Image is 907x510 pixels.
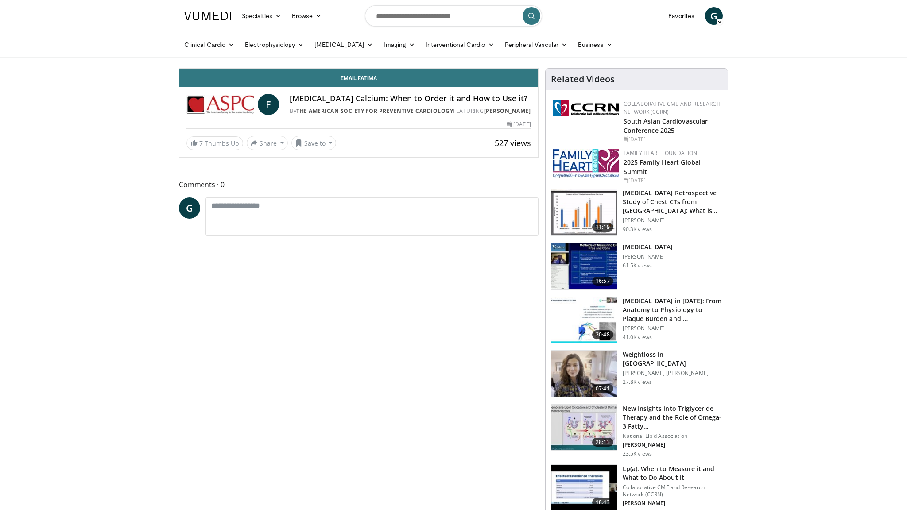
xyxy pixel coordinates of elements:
h3: [MEDICAL_DATA] Retrospective Study of Chest CTs from [GEOGRAPHIC_DATA]: What is the Re… [623,189,722,215]
button: Share [247,136,288,150]
img: a04ee3ba-8487-4636-b0fb-5e8d268f3737.png.150x105_q85_autocrop_double_scale_upscale_version-0.2.png [553,100,619,116]
a: Family Heart Foundation [624,149,698,157]
a: 2025 Family Heart Global Summit [624,158,701,176]
p: National Lipid Association [623,433,722,440]
p: Collaborative CME and Research Network (CCRN) [623,484,722,498]
a: Email Fatima [179,69,538,87]
a: G [705,7,723,25]
h3: New Insights into Triglyceride Therapy and the Role of Omega-3 Fatty… [623,404,722,431]
a: F [258,94,279,115]
img: 823da73b-7a00-425d-bb7f-45c8b03b10c3.150x105_q85_crop-smart_upscale.jpg [551,297,617,343]
a: Peripheral Vascular [500,36,573,54]
img: a92b9a22-396b-4790-a2bb-5028b5f4e720.150x105_q85_crop-smart_upscale.jpg [551,243,617,289]
a: 28:13 New Insights into Triglyceride Therapy and the Role of Omega-3 Fatty… National Lipid Associ... [551,404,722,457]
span: 07:41 [592,384,613,393]
span: 18:43 [592,498,613,507]
a: Imaging [378,36,420,54]
span: 16:57 [592,277,613,286]
div: By FEATURING [290,107,531,115]
a: 11:19 [MEDICAL_DATA] Retrospective Study of Chest CTs from [GEOGRAPHIC_DATA]: What is the Re… [PE... [551,189,722,236]
div: [DATE] [507,120,531,128]
p: [PERSON_NAME] [623,253,673,260]
div: [DATE] [624,135,721,143]
p: 27.8K views [623,379,652,386]
a: [MEDICAL_DATA] [309,36,378,54]
a: G [179,197,200,219]
p: [PERSON_NAME] [PERSON_NAME] [623,370,722,377]
h3: Lp(a): When to Measure it and What to Do About it [623,464,722,482]
span: Comments 0 [179,179,539,190]
p: 23.5K views [623,450,652,457]
a: Favorites [663,7,700,25]
span: 28:13 [592,438,613,447]
a: Interventional Cardio [420,36,500,54]
span: 527 views [495,138,531,148]
img: 45ea033d-f728-4586-a1ce-38957b05c09e.150x105_q85_crop-smart_upscale.jpg [551,405,617,451]
p: 61.5K views [623,262,652,269]
a: Business [573,36,618,54]
img: c2eb46a3-50d3-446d-a553-a9f8510c7760.150x105_q85_crop-smart_upscale.jpg [551,189,617,235]
p: [PERSON_NAME] [623,325,722,332]
p: [PERSON_NAME] [623,217,722,224]
a: 16:57 [MEDICAL_DATA] [PERSON_NAME] 61.5K views [551,243,722,290]
div: [DATE] [624,177,721,185]
a: 7 Thumbs Up [186,136,243,150]
a: 07:41 Weightloss in [GEOGRAPHIC_DATA] [PERSON_NAME] [PERSON_NAME] 27.8K views [551,350,722,397]
a: South Asian Cardiovascular Conference 2025 [624,117,708,135]
h3: [MEDICAL_DATA] [623,243,673,251]
h3: [MEDICAL_DATA] in [DATE]: From Anatomy to Physiology to Plaque Burden and … [623,297,722,323]
button: Save to [291,136,337,150]
a: Clinical Cardio [179,36,240,54]
input: Search topics, interventions [365,5,542,27]
p: [PERSON_NAME] [623,500,722,507]
span: 20:48 [592,330,613,339]
p: 41.0K views [623,334,652,341]
p: 90.3K views [623,226,652,233]
img: VuMedi Logo [184,12,231,20]
a: Collaborative CME and Research Network (CCRN) [624,100,721,116]
a: Specialties [236,7,287,25]
h4: Related Videos [551,74,615,85]
img: The American Society for Preventive Cardiology [186,94,254,115]
p: [PERSON_NAME] [623,441,722,448]
h4: [MEDICAL_DATA] Calcium: When to Order it and How to Use it? [290,94,531,104]
a: 20:48 [MEDICAL_DATA] in [DATE]: From Anatomy to Physiology to Plaque Burden and … [PERSON_NAME] 4... [551,297,722,344]
a: Electrophysiology [240,36,309,54]
img: 96363db5-6b1b-407f-974b-715268b29f70.jpeg.150x105_q85_autocrop_double_scale_upscale_version-0.2.jpg [553,149,619,178]
a: The American Society for Preventive Cardiology [296,107,453,115]
h3: Weightloss in [GEOGRAPHIC_DATA] [623,350,722,368]
a: Browse [287,7,327,25]
img: 9983fed1-7565-45be-8934-aef1103ce6e2.150x105_q85_crop-smart_upscale.jpg [551,351,617,397]
span: 7 [199,139,203,147]
span: 11:19 [592,223,613,232]
a: [PERSON_NAME] [484,107,531,115]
